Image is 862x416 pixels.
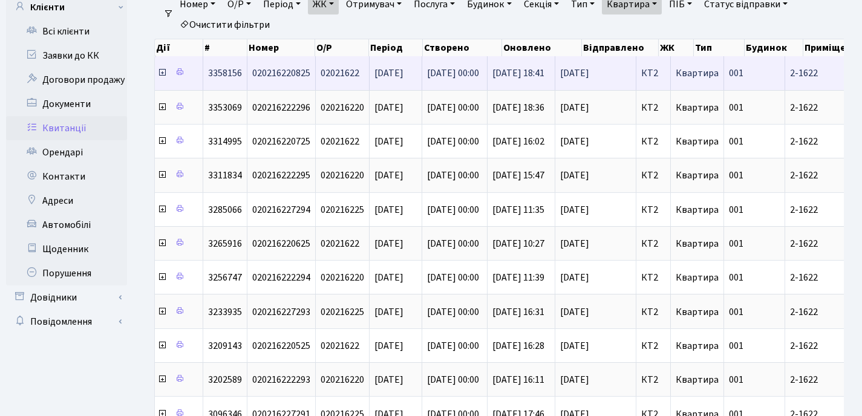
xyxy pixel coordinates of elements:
span: [DATE] 00:00 [427,305,479,319]
span: [DATE] 18:41 [492,67,544,80]
span: 2-1622 [790,137,858,146]
span: [DATE] 11:39 [492,271,544,284]
a: Довідники [6,285,127,310]
span: 001 [729,339,743,353]
a: Очистити фільтри [175,15,275,35]
span: 001 [729,271,743,284]
span: 3285066 [208,203,242,216]
a: Квитанції [6,116,127,140]
span: [DATE] 00:00 [427,373,479,386]
span: [DATE] [560,137,631,146]
th: # [203,39,247,56]
a: Орендарі [6,140,127,164]
span: КТ2 [641,171,665,180]
span: 020216222296 [252,101,310,114]
span: [DATE] [374,339,403,353]
th: ЖК [659,39,694,56]
span: 2-1622 [790,375,858,385]
span: 2-1622 [790,273,858,282]
span: Квартира [676,101,719,114]
span: 020216225 [321,305,364,319]
span: КТ2 [641,103,665,112]
span: 020216220825 [252,67,310,80]
span: 020216220 [321,373,364,386]
span: 3209143 [208,339,242,353]
span: 2-1622 [790,239,858,249]
span: 2-1622 [790,171,858,180]
span: 2-1622 [790,205,858,215]
span: [DATE] [374,135,403,148]
span: 001 [729,237,743,250]
span: [DATE] [560,239,631,249]
span: 020216220625 [252,237,310,250]
span: Квартира [676,203,719,216]
th: Відправлено [582,39,659,56]
span: 02021622 [321,339,359,353]
span: КТ2 [641,68,665,78]
span: 3311834 [208,169,242,182]
span: [DATE] [560,68,631,78]
span: 001 [729,101,743,114]
span: Квартира [676,237,719,250]
span: [DATE] 15:47 [492,169,544,182]
th: Оновлено [502,39,582,56]
span: Квартира [676,373,719,386]
a: Щоденник [6,237,127,261]
span: [DATE] 00:00 [427,67,479,80]
span: КТ2 [641,239,665,249]
span: Квартира [676,169,719,182]
span: 2-1622 [790,103,858,112]
span: 001 [729,305,743,319]
span: 020216225 [321,203,364,216]
span: [DATE] [560,171,631,180]
span: [DATE] [560,341,631,351]
span: 3265916 [208,237,242,250]
a: Порушення [6,261,127,285]
span: [DATE] [374,237,403,250]
span: [DATE] [374,169,403,182]
span: 001 [729,203,743,216]
span: [DATE] [560,273,631,282]
span: 020216220 [321,101,364,114]
span: 020216222295 [252,169,310,182]
span: КТ2 [641,375,665,385]
a: Договори продажу [6,68,127,92]
span: 001 [729,67,743,80]
span: 001 [729,169,743,182]
span: 020216220525 [252,339,310,353]
span: 3358156 [208,67,242,80]
span: [DATE] [374,305,403,319]
span: Квартира [676,271,719,284]
span: 3314995 [208,135,242,148]
span: 020216222294 [252,271,310,284]
span: 020216220 [321,169,364,182]
span: 2-1622 [790,341,858,351]
span: 020216227293 [252,305,310,319]
span: [DATE] [560,307,631,317]
span: КТ2 [641,137,665,146]
span: 02021622 [321,237,359,250]
a: Автомобілі [6,213,127,237]
span: 3233935 [208,305,242,319]
span: 3256747 [208,271,242,284]
a: Заявки до КК [6,44,127,68]
th: Дії [155,39,203,56]
span: [DATE] 00:00 [427,135,479,148]
span: КТ2 [641,205,665,215]
a: Адреси [6,189,127,213]
span: Квартира [676,67,719,80]
span: [DATE] 16:31 [492,305,544,319]
span: 3353069 [208,101,242,114]
span: 020216220725 [252,135,310,148]
span: КТ2 [641,273,665,282]
span: [DATE] 00:00 [427,237,479,250]
span: 001 [729,135,743,148]
a: Контакти [6,164,127,189]
span: 001 [729,373,743,386]
span: [DATE] [374,101,403,114]
span: 2-1622 [790,68,858,78]
span: [DATE] [374,67,403,80]
span: [DATE] [374,271,403,284]
a: Документи [6,92,127,116]
span: [DATE] 00:00 [427,203,479,216]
